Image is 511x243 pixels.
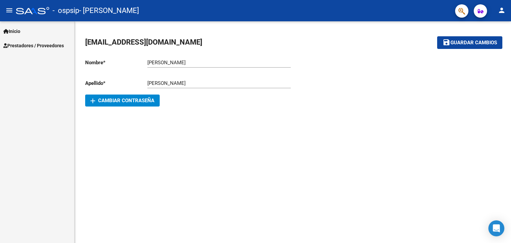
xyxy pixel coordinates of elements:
mat-icon: menu [5,6,13,14]
p: Nombre [85,59,147,66]
div: Open Intercom Messenger [488,220,504,236]
mat-icon: person [498,6,506,14]
span: - [PERSON_NAME] [79,3,139,18]
mat-icon: add [89,97,97,105]
button: Guardar cambios [437,36,502,49]
span: Guardar cambios [450,40,497,46]
span: [EMAIL_ADDRESS][DOMAIN_NAME] [85,38,202,46]
span: Inicio [3,28,20,35]
mat-icon: save [442,38,450,46]
span: - ospsip [53,3,79,18]
span: Prestadores / Proveedores [3,42,64,49]
p: Apellido [85,80,147,87]
span: Cambiar Contraseña [90,98,154,104]
button: Cambiar Contraseña [85,95,160,107]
